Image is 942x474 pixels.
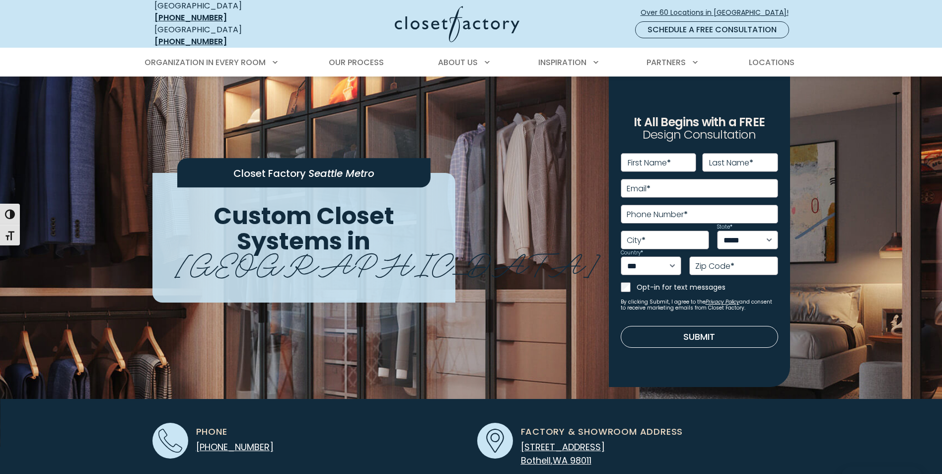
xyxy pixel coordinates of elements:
[643,127,756,143] span: Design Consultation
[175,239,600,284] span: [GEOGRAPHIC_DATA]
[196,425,227,438] span: Phone
[521,454,551,467] span: Bothell
[637,282,778,292] label: Opt-in for text messages
[695,262,734,270] label: Zip Code
[717,225,732,230] label: State
[233,166,306,180] span: Closet Factory
[521,441,605,453] span: [STREET_ADDRESS]
[521,441,605,467] a: [STREET_ADDRESS] Bothell,WA 98011
[709,159,753,167] label: Last Name
[627,185,651,193] label: Email
[621,250,643,255] label: Country
[627,211,688,219] label: Phone Number
[706,298,739,306] a: Privacy Policy
[647,57,686,68] span: Partners
[154,24,298,48] div: [GEOGRAPHIC_DATA]
[329,57,384,68] span: Our Process
[538,57,586,68] span: Inspiration
[308,166,374,180] span: Seattle Metro
[570,454,591,467] span: 98011
[749,57,795,68] span: Locations
[438,57,478,68] span: About Us
[553,454,568,467] span: WA
[634,114,765,130] span: It All Begins with a FREE
[621,299,778,311] small: By clicking Submit, I agree to the and consent to receive marketing emails from Closet Factory.
[154,36,227,47] a: [PHONE_NUMBER]
[640,4,797,21] a: Over 60 Locations in [GEOGRAPHIC_DATA]!
[521,425,683,438] span: Factory & Showroom Address
[154,12,227,23] a: [PHONE_NUMBER]
[621,326,778,348] button: Submit
[628,159,671,167] label: First Name
[627,237,646,244] label: City
[145,57,266,68] span: Organization in Every Room
[641,7,797,18] span: Over 60 Locations in [GEOGRAPHIC_DATA]!
[635,21,789,38] a: Schedule a Free Consultation
[196,441,274,453] a: [PHONE_NUMBER]
[395,6,519,42] img: Closet Factory Logo
[214,199,394,258] span: Custom Closet Systems in
[138,49,805,77] nav: Primary Menu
